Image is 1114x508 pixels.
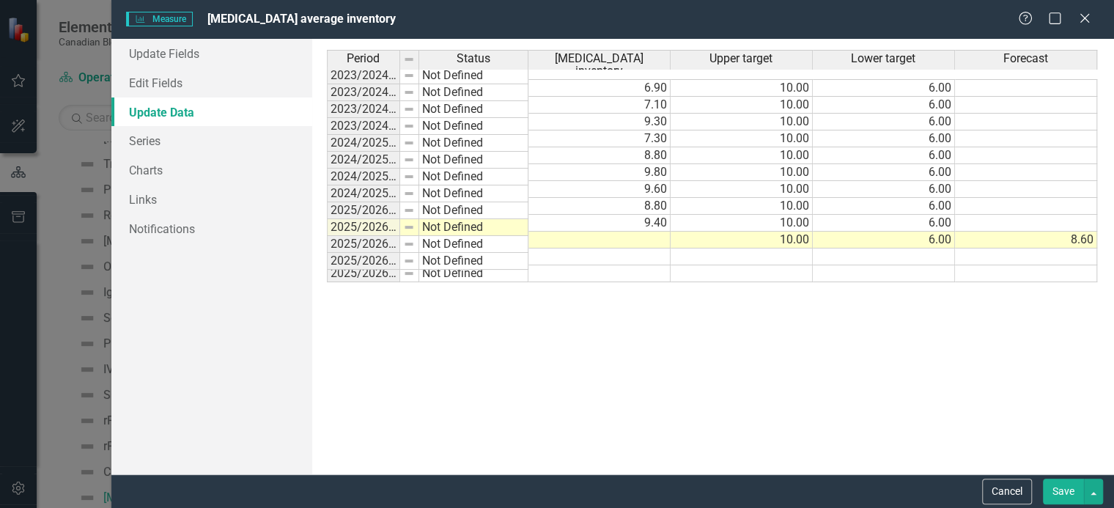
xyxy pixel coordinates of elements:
[111,97,312,127] a: Update Data
[327,84,400,101] td: 2023/2024 Q2
[671,114,813,130] td: 10.00
[813,181,955,198] td: 6.00
[671,181,813,198] td: 10.00
[813,215,955,232] td: 6.00
[419,202,528,219] td: Not Defined
[813,232,955,249] td: 6.00
[955,232,1097,249] td: 8.60
[671,198,813,215] td: 10.00
[671,79,813,97] td: 10.00
[419,185,528,202] td: Not Defined
[528,147,671,164] td: 8.80
[851,52,915,65] span: Lower target
[528,198,671,215] td: 8.80
[403,171,415,183] img: 8DAGhfEEPCf229AAAAAElFTkSuQmCC
[327,219,400,236] td: 2025/2026 Q2
[1043,479,1084,504] button: Save
[813,114,955,130] td: 6.00
[528,215,671,232] td: 9.40
[403,70,415,81] img: 8DAGhfEEPCf229AAAAAElFTkSuQmCC
[111,126,312,155] a: Series
[528,97,671,114] td: 7.10
[327,101,400,118] td: 2023/2024 Q3
[457,52,490,65] span: Status
[403,86,415,98] img: 8DAGhfEEPCf229AAAAAElFTkSuQmCC
[111,155,312,185] a: Charts
[327,236,400,253] td: 2025/2026 Q3
[403,205,415,216] img: 8DAGhfEEPCf229AAAAAElFTkSuQmCC
[813,79,955,97] td: 6.00
[709,52,772,65] span: Upper target
[111,214,312,243] a: Notifications
[419,67,528,84] td: Not Defined
[327,118,400,135] td: 2023/2024 Q4
[327,253,400,270] td: 2025/2026 Q4
[531,52,667,78] span: [MEDICAL_DATA] inventory
[1003,52,1048,65] span: Forecast
[207,12,396,26] span: [MEDICAL_DATA] average inventory
[419,84,528,101] td: Not Defined
[671,130,813,147] td: 10.00
[528,181,671,198] td: 9.60
[403,54,415,65] img: 8DAGhfEEPCf229AAAAAElFTkSuQmCC
[671,164,813,181] td: 10.00
[126,12,193,26] span: Measure
[327,169,400,185] td: 2024/2025 Q3
[813,198,955,215] td: 6.00
[419,118,528,135] td: Not Defined
[528,130,671,147] td: 7.30
[813,164,955,181] td: 6.00
[327,185,400,202] td: 2024/2025 Q4
[403,188,415,199] img: 8DAGhfEEPCf229AAAAAElFTkSuQmCC
[419,152,528,169] td: Not Defined
[327,202,400,219] td: 2025/2026 Q1
[528,164,671,181] td: 9.80
[403,120,415,132] img: 8DAGhfEEPCf229AAAAAElFTkSuQmCC
[111,68,312,97] a: Edit Fields
[327,67,400,84] td: 2023/2024 Q1
[813,130,955,147] td: 6.00
[111,39,312,68] a: Update Fields
[982,479,1032,504] button: Cancel
[813,147,955,164] td: 6.00
[327,135,400,152] td: 2024/2025 Q1
[528,79,671,97] td: 6.90
[403,221,415,233] img: 8DAGhfEEPCf229AAAAAElFTkSuQmCC
[111,185,312,214] a: Links
[419,236,528,253] td: Not Defined
[419,135,528,152] td: Not Defined
[347,52,380,65] span: Period
[813,97,955,114] td: 6.00
[403,255,415,267] img: 8DAGhfEEPCf229AAAAAElFTkSuQmCC
[419,253,528,270] td: Not Defined
[671,147,813,164] td: 10.00
[403,103,415,115] img: 8DAGhfEEPCf229AAAAAElFTkSuQmCC
[419,169,528,185] td: Not Defined
[403,154,415,166] img: 8DAGhfEEPCf229AAAAAElFTkSuQmCC
[671,215,813,232] td: 10.00
[419,101,528,118] td: Not Defined
[671,97,813,114] td: 10.00
[528,114,671,130] td: 9.30
[419,219,528,236] td: Not Defined
[327,152,400,169] td: 2024/2025 Q2
[671,232,813,249] td: 10.00
[403,137,415,149] img: 8DAGhfEEPCf229AAAAAElFTkSuQmCC
[403,238,415,250] img: 8DAGhfEEPCf229AAAAAElFTkSuQmCC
